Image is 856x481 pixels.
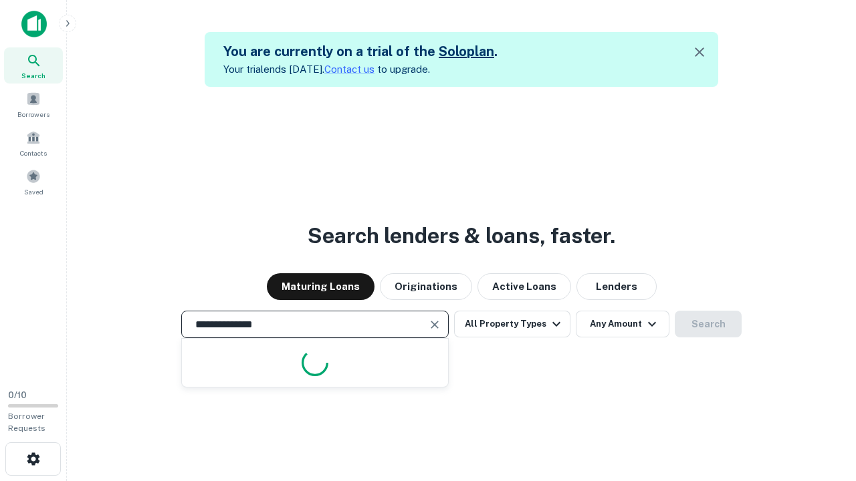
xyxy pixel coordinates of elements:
img: capitalize-icon.png [21,11,47,37]
a: Search [4,47,63,84]
button: Lenders [576,273,657,300]
h5: You are currently on a trial of the . [223,41,498,61]
h3: Search lenders & loans, faster. [308,220,615,252]
span: Borrowers [17,109,49,120]
button: All Property Types [454,311,570,337]
span: Borrower Requests [8,412,45,433]
span: 0 / 10 [8,390,27,400]
button: Active Loans [477,273,571,300]
span: Search [21,70,45,81]
a: Contacts [4,125,63,161]
a: Contact us [324,63,374,75]
iframe: Chat Widget [789,331,856,395]
button: Maturing Loans [267,273,374,300]
span: Saved [24,186,43,197]
span: Contacts [20,148,47,158]
a: Borrowers [4,86,63,122]
button: Originations [380,273,472,300]
button: Any Amount [576,311,669,337]
button: Clear [425,315,444,334]
a: Saved [4,164,63,200]
p: Your trial ends [DATE]. to upgrade. [223,61,498,77]
a: Soloplan [439,43,494,59]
